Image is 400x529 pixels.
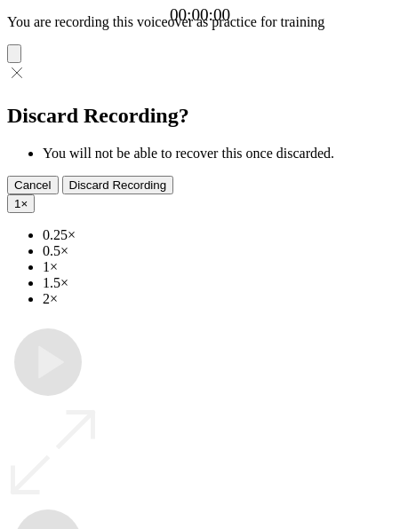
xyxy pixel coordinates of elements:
a: 00:00:00 [170,5,230,25]
li: You will not be able to recover this once discarded. [43,146,393,162]
li: 2× [43,291,393,307]
button: 1× [7,194,35,213]
li: 1× [43,259,393,275]
span: 1 [14,197,20,210]
button: Cancel [7,176,59,194]
li: 0.25× [43,227,393,243]
button: Discard Recording [62,176,174,194]
li: 0.5× [43,243,393,259]
li: 1.5× [43,275,393,291]
h2: Discard Recording? [7,104,393,128]
p: You are recording this voiceover as practice for training [7,14,393,30]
